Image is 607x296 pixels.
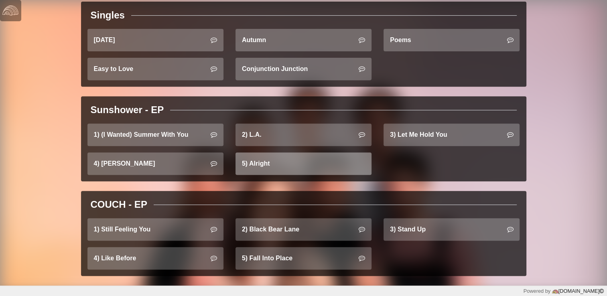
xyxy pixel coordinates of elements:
div: Sunshower - EP [91,103,164,117]
a: 3) Let Me Hold You [384,124,520,146]
div: COUCH - EP [91,197,147,212]
a: 3) Stand Up [384,218,520,241]
a: Easy to Love [87,58,223,80]
a: Autumn [235,29,372,51]
img: logo-white-4c48a5e4bebecaebe01ca5a9d34031cfd3d4ef9ae749242e8c4bf12ef99f53e8.png [2,2,18,18]
div: Singles [91,8,125,22]
a: Conjunction Junction [235,58,372,80]
a: [DATE] [87,29,223,51]
a: 1) Still Feeling You [87,218,223,241]
a: 4) Like Before [87,247,223,270]
a: Poems [384,29,520,51]
img: logo-color-e1b8fa5219d03fcd66317c3d3cfaab08a3c62fe3c3b9b34d55d8365b78b1766b.png [552,288,558,295]
a: 2) Black Bear Lane [235,218,372,241]
a: 4) [PERSON_NAME] [87,152,223,175]
a: 1) (I Wanted) Summer With You [87,124,223,146]
div: Powered by [523,287,604,295]
a: [DOMAIN_NAME] [550,288,604,294]
a: 2) L.A. [235,124,372,146]
a: 5) Fall Into Place [235,247,372,270]
a: 5) Alright [235,152,372,175]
